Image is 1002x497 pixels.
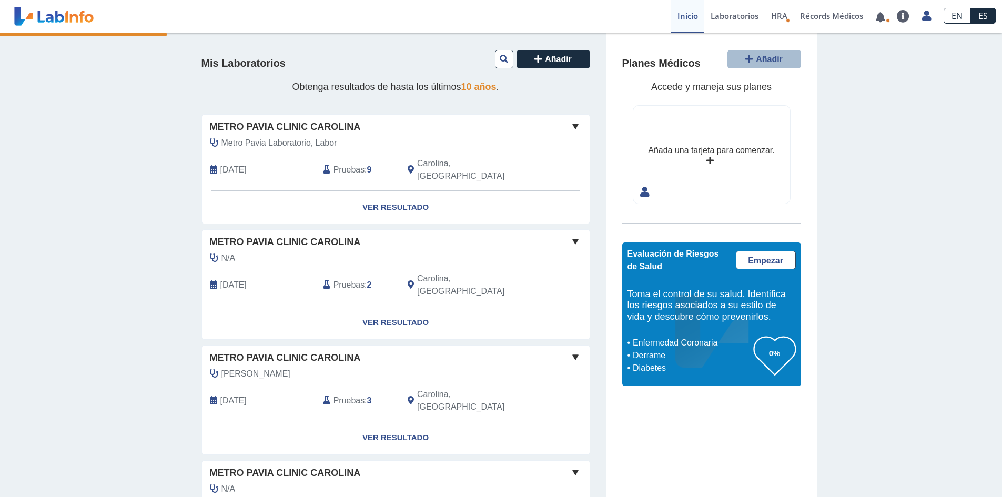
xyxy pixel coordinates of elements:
[944,8,970,24] a: EN
[220,394,247,407] span: 2024-11-19
[315,388,400,413] div: :
[545,55,572,64] span: Añadir
[221,483,236,495] span: N/A
[771,11,787,21] span: HRA
[221,368,290,380] span: Almonte, Cesar
[417,157,533,182] span: Carolina, PR
[315,272,400,298] div: :
[517,50,590,68] button: Añadir
[315,157,400,182] div: :
[754,347,796,360] h3: 0%
[648,144,774,157] div: Añada una tarjeta para comenzar.
[210,351,361,365] span: Metro Pavia Clinic Carolina
[748,256,783,265] span: Empezar
[627,289,796,323] h5: Toma el control de su salud. Identifica los riesgos asociados a su estilo de vida y descubre cómo...
[333,164,365,176] span: Pruebas
[736,251,796,269] a: Empezar
[756,55,783,64] span: Añadir
[630,349,754,362] li: Derrame
[202,421,590,454] a: Ver Resultado
[622,57,701,70] h4: Planes Médicos
[221,137,337,149] span: Metro Pavia Laboratorio, Labor
[651,82,772,92] span: Accede y maneja sus planes
[727,50,801,68] button: Añadir
[367,280,372,289] b: 2
[461,82,497,92] span: 10 años
[970,8,996,24] a: ES
[417,272,533,298] span: Carolina, PR
[202,191,590,224] a: Ver Resultado
[367,396,372,405] b: 3
[333,279,365,291] span: Pruebas
[630,362,754,374] li: Diabetes
[367,165,372,174] b: 9
[202,306,590,339] a: Ver Resultado
[220,279,247,291] span: 2024-11-20
[201,57,286,70] h4: Mis Laboratorios
[417,388,533,413] span: Carolina, PR
[292,82,499,92] span: Obtenga resultados de hasta los últimos .
[210,466,361,480] span: Metro Pavia Clinic Carolina
[333,394,365,407] span: Pruebas
[210,235,361,249] span: Metro Pavia Clinic Carolina
[627,249,719,271] span: Evaluación de Riesgos de Salud
[210,120,361,134] span: Metro Pavia Clinic Carolina
[630,337,754,349] li: Enfermedad Coronaria
[220,164,247,176] span: 2025-09-12
[221,252,236,265] span: N/A
[908,456,990,485] iframe: Help widget launcher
